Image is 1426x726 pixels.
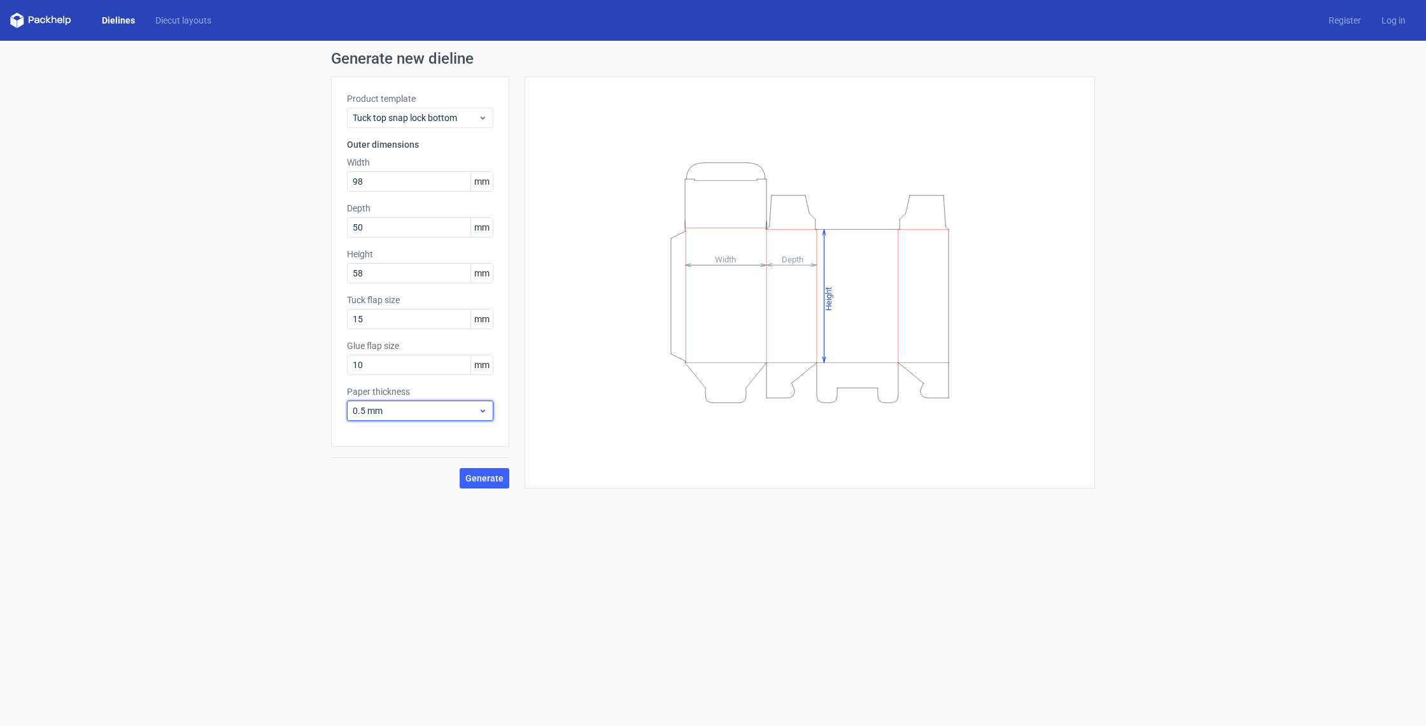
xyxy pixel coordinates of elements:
tspan: Depth [782,254,803,264]
a: Dielines [92,14,145,27]
span: mm [470,172,493,191]
tspan: Width [715,254,736,264]
span: 0.5 mm [353,404,478,417]
a: Log in [1371,14,1416,27]
label: Paper thickness [347,385,493,398]
span: mm [470,310,493,329]
span: mm [470,218,493,237]
label: Width [347,156,493,169]
button: Generate [460,468,509,488]
label: Height [347,248,493,260]
span: mm [470,264,493,283]
label: Glue flap size [347,339,493,352]
a: Diecut layouts [145,14,222,27]
span: mm [470,355,493,374]
span: Generate [465,474,504,483]
a: Register [1318,14,1371,27]
label: Tuck flap size [347,294,493,306]
tspan: Height [824,287,833,310]
span: Tuck top snap lock bottom [353,111,478,124]
h1: Generate new dieline [331,51,1095,66]
h3: Outer dimensions [347,138,493,151]
label: Depth [347,202,493,215]
label: Product template [347,92,493,105]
